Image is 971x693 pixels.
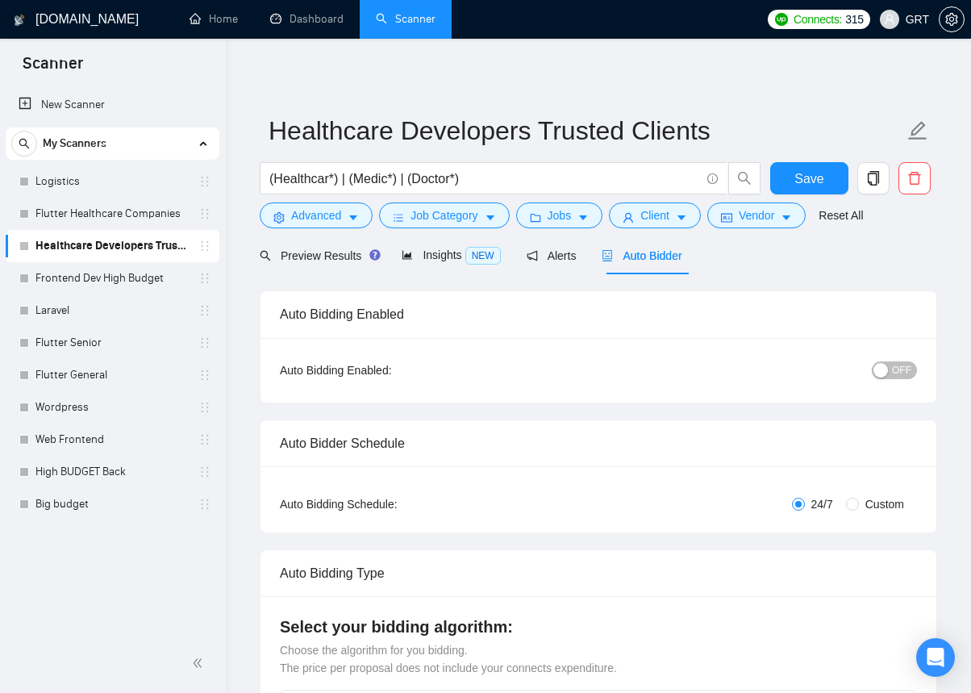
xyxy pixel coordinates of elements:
span: Job Category [410,207,477,224]
span: search [12,138,36,149]
span: Alerts [527,249,577,262]
h4: Select your bidding algorithm: [280,616,917,638]
a: Frontend Dev High Budget [35,262,189,294]
span: Advanced [291,207,341,224]
span: 315 [845,10,863,28]
span: Choose the algorithm for you bidding. The price per proposal does not include your connects expen... [280,644,617,674]
a: Flutter Senior [35,327,189,359]
span: edit [907,120,928,141]
span: holder [198,336,211,349]
span: caret-down [577,211,589,223]
a: dashboardDashboard [270,12,344,26]
a: Flutter General [35,359,189,391]
a: searchScanner [376,12,435,26]
span: holder [198,240,211,253]
span: search [260,250,271,261]
a: Reset All [819,207,863,224]
span: Client [640,207,669,224]
button: copy [857,162,890,194]
img: logo [14,7,25,33]
button: setting [939,6,965,32]
div: Auto Bidding Type [280,550,917,596]
span: search [729,171,760,186]
span: Insights [402,248,500,261]
a: High BUDGET Back [35,456,189,488]
span: notification [527,250,538,261]
div: Auto Bidding Enabled: [280,361,492,379]
span: holder [198,433,211,446]
span: holder [198,175,211,188]
button: delete [898,162,931,194]
span: robot [602,250,613,261]
a: Healthcare Developers Trusted Clients [35,230,189,262]
button: search [728,162,761,194]
span: caret-down [348,211,359,223]
span: bars [393,211,404,223]
div: Tooltip anchor [368,248,382,262]
span: holder [198,401,211,414]
span: Save [794,169,823,189]
span: delete [899,171,930,186]
span: area-chart [402,249,413,261]
input: Scanner name... [269,111,904,151]
span: Vendor [739,207,774,224]
button: settingAdvancedcaret-down [260,202,373,228]
span: user [623,211,634,223]
div: Auto Bidding Schedule: [280,495,492,513]
a: Big budget [35,488,189,520]
span: Preview Results [260,249,376,262]
span: idcard [721,211,732,223]
button: folderJobscaret-down [516,202,603,228]
span: Scanner [10,52,96,86]
span: holder [198,272,211,285]
span: holder [198,465,211,478]
a: setting [939,13,965,26]
span: setting [273,211,285,223]
span: Custom [859,495,911,513]
a: Flutter Healthcare Companies [35,198,189,230]
span: caret-down [485,211,496,223]
span: holder [198,369,211,382]
input: Search Freelance Jobs... [269,169,700,189]
a: homeHome [190,12,238,26]
button: idcardVendorcaret-down [707,202,806,228]
a: Web Frontend [35,424,189,456]
li: My Scanners [6,127,219,520]
span: Auto Bidder [602,249,681,262]
div: Auto Bidder Schedule [280,420,917,466]
button: Save [770,162,848,194]
span: 24/7 [805,495,840,513]
span: copy [858,171,889,186]
span: My Scanners [43,127,106,160]
div: Auto Bidding Enabled [280,291,917,337]
span: info-circle [707,173,718,184]
img: upwork-logo.png [775,13,788,26]
a: Logistics [35,165,189,198]
span: folder [530,211,541,223]
span: caret-down [781,211,792,223]
button: barsJob Categorycaret-down [379,202,509,228]
span: holder [198,304,211,317]
button: search [11,131,37,157]
a: Laravel [35,294,189,327]
span: Jobs [548,207,572,224]
a: Wordpress [35,391,189,424]
span: OFF [892,361,911,379]
span: double-left [192,655,208,671]
span: user [884,14,895,25]
span: caret-down [676,211,687,223]
li: New Scanner [6,89,219,121]
span: holder [198,498,211,511]
a: New Scanner [19,89,206,121]
div: Open Intercom Messenger [916,638,955,677]
span: holder [198,207,211,220]
button: userClientcaret-down [609,202,701,228]
span: NEW [465,247,501,265]
span: Connects: [794,10,842,28]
